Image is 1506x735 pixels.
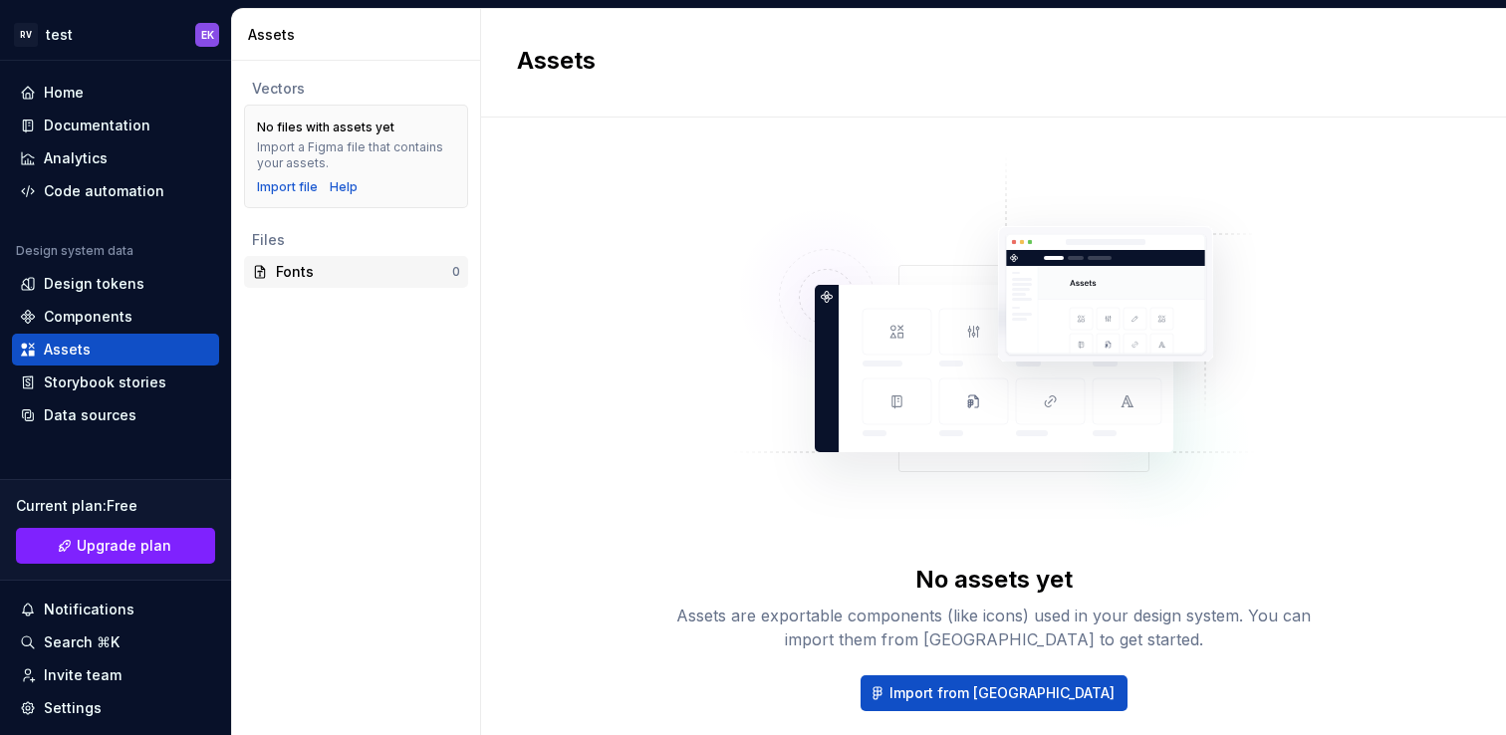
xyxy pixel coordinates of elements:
[517,45,1446,77] h2: Assets
[12,594,219,625] button: Notifications
[77,536,171,556] span: Upgrade plan
[276,262,452,282] div: Fonts
[12,142,219,174] a: Analytics
[12,175,219,207] a: Code automation
[44,665,122,685] div: Invite team
[12,659,219,691] a: Invite team
[12,692,219,724] a: Settings
[44,600,134,619] div: Notifications
[252,230,460,250] div: Files
[44,274,144,294] div: Design tokens
[252,79,460,99] div: Vectors
[46,25,73,45] div: test
[257,120,394,135] div: No files with assets yet
[248,25,472,45] div: Assets
[889,683,1115,703] span: Import from [GEOGRAPHIC_DATA]
[44,148,108,168] div: Analytics
[44,698,102,718] div: Settings
[330,179,358,195] a: Help
[44,632,120,652] div: Search ⌘K
[12,399,219,431] a: Data sources
[16,528,215,564] a: Upgrade plan
[12,77,219,109] a: Home
[44,307,132,327] div: Components
[257,179,318,195] button: Import file
[4,13,227,56] button: RVtestEK
[12,301,219,333] a: Components
[16,496,215,516] div: Current plan : Free
[12,334,219,366] a: Assets
[44,340,91,360] div: Assets
[452,264,460,280] div: 0
[44,83,84,103] div: Home
[12,268,219,300] a: Design tokens
[915,564,1073,596] div: No assets yet
[44,372,166,392] div: Storybook stories
[12,367,219,398] a: Storybook stories
[861,675,1128,711] button: Import from [GEOGRAPHIC_DATA]
[16,243,133,259] div: Design system data
[44,181,164,201] div: Code automation
[14,23,38,47] div: RV
[244,256,468,288] a: Fonts0
[675,604,1313,651] div: Assets are exportable components (like icons) used in your design system. You can import them fro...
[201,27,214,43] div: EK
[44,116,150,135] div: Documentation
[12,110,219,141] a: Documentation
[44,405,136,425] div: Data sources
[12,626,219,658] button: Search ⌘K
[257,139,455,171] div: Import a Figma file that contains your assets.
